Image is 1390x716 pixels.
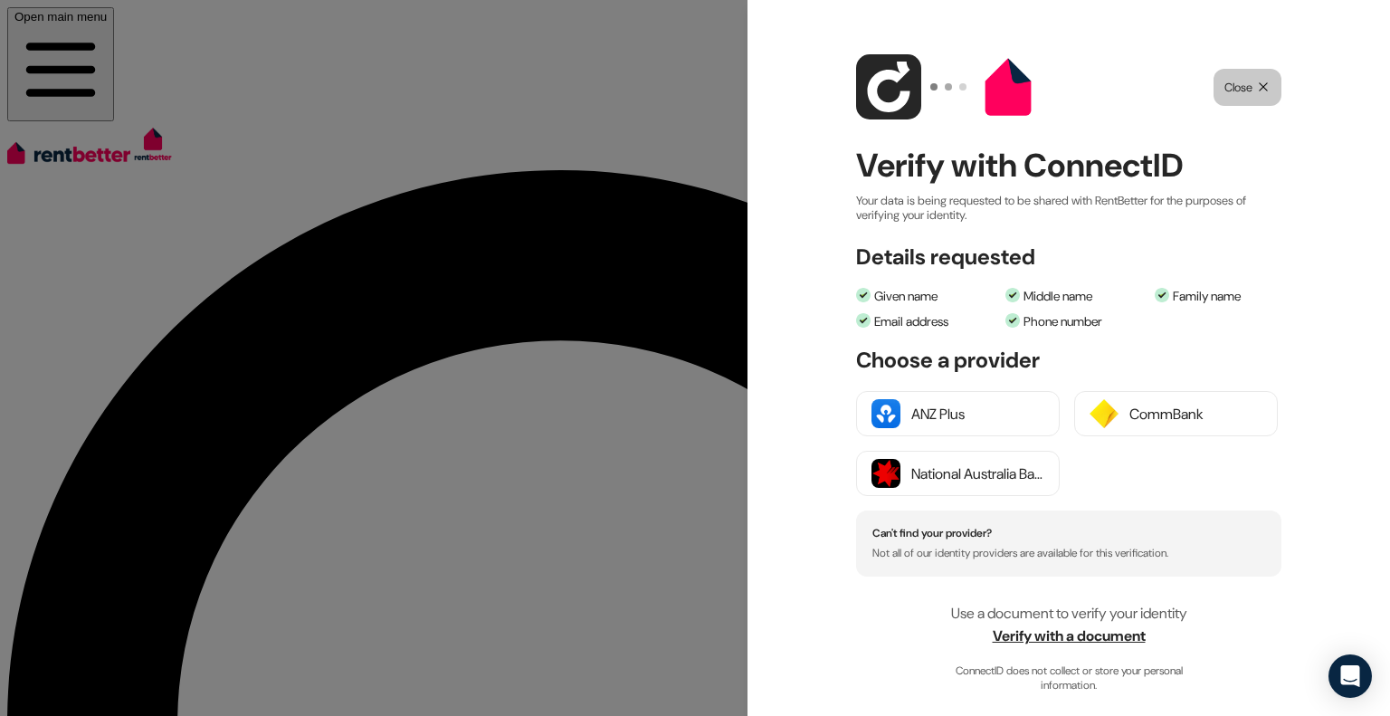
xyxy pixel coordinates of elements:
[1129,405,1262,424] div: CommBank
[1005,313,1146,329] li: Phone number
[872,527,1265,539] h4: Can't find your provider?
[1074,391,1278,436] button: CommBank
[856,626,1281,645] span: Verify with a document
[1155,288,1295,304] li: Family name
[856,391,1060,436] button: ANZ Plus
[911,464,1044,483] div: National Australia Bank
[872,547,1265,559] p: Not all of our identity providers are available for this verification.
[933,663,1204,692] span: ConnectID does not collect or store your personal information.
[1328,654,1372,698] div: Open Intercom Messenger
[856,451,1060,496] button: National Australia Bank
[856,348,1281,373] h3: Choose a provider
[856,194,1281,223] p: Your data is being requested to be shared with RentBetter for the purposes of verifying your iden...
[856,144,1281,186] h2: Verify with ConnectID
[856,244,1035,270] h3: Details requested
[1214,69,1281,106] button: Close popup
[976,54,1041,119] img: RP logo
[1224,80,1252,95] span: Close
[1005,288,1146,304] li: Middle name
[856,288,996,304] li: Given name
[911,405,1044,424] div: ANZ Plus
[856,313,996,329] li: Email address
[951,604,1187,623] span: Use a document to verify your identity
